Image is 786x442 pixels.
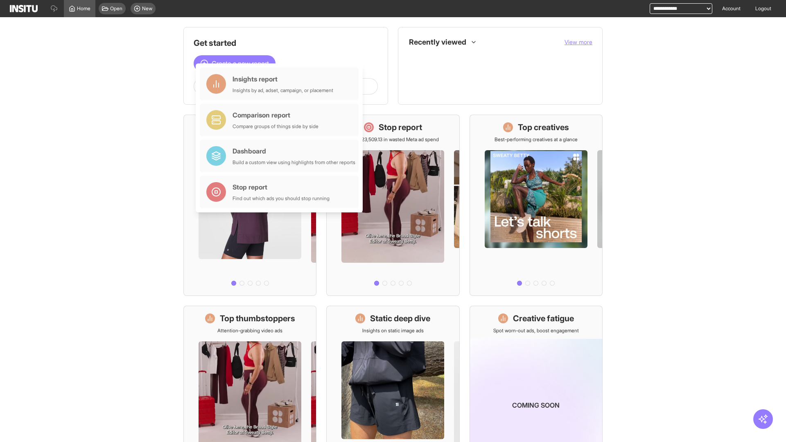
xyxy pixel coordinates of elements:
[194,37,378,49] h1: Get started
[470,115,603,296] a: Top creativesBest-performing creatives at a glance
[233,182,330,192] div: Stop report
[233,87,333,94] div: Insights by ad, adset, campaign, or placement
[77,5,90,12] span: Home
[362,327,424,334] p: Insights on static image ads
[212,59,269,68] span: Create a new report
[326,115,459,296] a: Stop reportSave £23,509.13 in wasted Meta ad spend
[565,38,592,46] button: View more
[379,122,422,133] h1: Stop report
[110,5,122,12] span: Open
[220,313,295,324] h1: Top thumbstoppers
[10,5,38,12] img: Logo
[194,55,276,72] button: Create a new report
[233,146,355,156] div: Dashboard
[217,327,282,334] p: Attention-grabbing video ads
[142,5,152,12] span: New
[347,136,439,143] p: Save £23,509.13 in wasted Meta ad spend
[370,313,430,324] h1: Static deep dive
[518,122,569,133] h1: Top creatives
[183,115,316,296] a: What's live nowSee all active ads instantly
[233,159,355,166] div: Build a custom view using highlights from other reports
[565,38,592,45] span: View more
[233,110,318,120] div: Comparison report
[233,195,330,202] div: Find out which ads you should stop running
[495,136,578,143] p: Best-performing creatives at a glance
[233,74,333,84] div: Insights report
[233,123,318,130] div: Compare groups of things side by side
